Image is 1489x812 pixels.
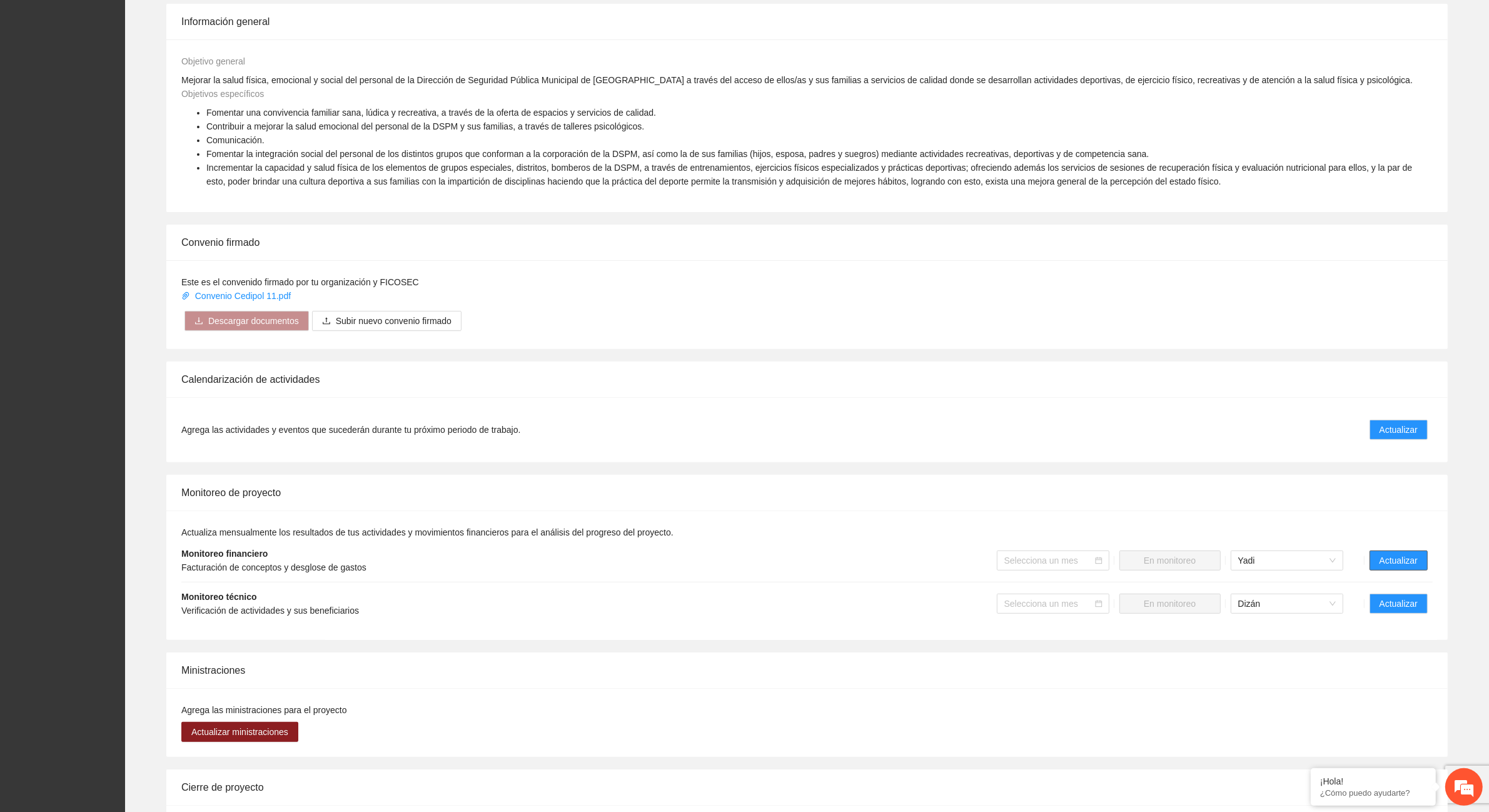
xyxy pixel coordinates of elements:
[194,317,203,327] span: download
[322,317,331,327] span: upload
[181,277,419,287] span: Este es el convenido firmado por tu organización y FICOSEC
[181,475,1433,510] div: Monitoreo de proyecto
[181,291,293,301] a: Convenio Cedipol 11.pdf
[206,108,656,118] span: Fomentar una convivencia familiar sana, lúdica y recreativa, a través de la oferta de espacios y ...
[181,562,366,572] span: Facturación de conceptos y desglose de gastos
[206,135,265,145] span: Comunicación.
[1370,551,1428,571] button: Actualizar
[181,549,268,559] strong: Monitoreo financiero
[312,311,462,331] button: uploadSubir nuevo convenio firmado
[312,316,462,326] span: uploadSubir nuevo convenio firmado
[1380,597,1418,611] span: Actualizar
[181,592,257,602] strong: Monitoreo técnico
[1370,420,1428,440] button: Actualizar
[181,292,190,300] span: paper-clip
[6,342,238,385] textarea: Escriba su mensaje y pulse “Intro”
[181,89,264,99] span: Objetivos específicos
[184,311,309,331] button: downloadDescargar documentos
[206,149,1149,159] span: Fomentar la integración social del personal de los distintos grupos que conforman a la corporació...
[1370,594,1428,614] button: Actualizar
[181,727,298,737] a: Actualizar ministraciones
[1320,788,1426,798] p: ¿Cómo puedo ayudarte?
[181,75,1413,85] span: Mejorar la salud física, emocional y social del personal de la Dirección de Seguridad Pública Mun...
[181,362,1433,397] div: Calendarización de actividades
[181,769,1433,805] div: Cierre de proyecto
[191,725,288,739] span: Actualizar ministraciones
[206,121,644,131] span: Contribuir a mejorar la salud emocional del personal de la DSPM y sus familias, a través de talle...
[181,423,520,437] span: Agrega las actividades y eventos que sucederán durante tu próximo periodo de trabajo.
[181,705,347,715] span: Agrega las ministraciones para el proyecto
[1380,554,1418,567] span: Actualizar
[181,652,1433,688] div: Ministraciones
[1320,776,1426,786] div: ¡Hola!
[1095,600,1103,607] span: calendar
[181,4,1433,39] div: Información general
[208,314,299,328] span: Descargar documentos
[181,606,359,616] span: Verificación de actividades y sus beneficiarios
[205,6,235,36] div: Minimizar ventana de chat en vivo
[1238,551,1336,570] span: Yadi
[73,167,173,293] span: Estamos en línea.
[1380,423,1418,437] span: Actualizar
[181,56,245,66] span: Objetivo general
[65,64,210,80] div: Chatee con nosotros ahora
[206,163,1412,186] span: Incrementar la capacidad y salud física de los elementos de grupos especiales, distritos, bombero...
[181,527,674,537] span: Actualiza mensualmente los resultados de tus actividades y movimientos financieros para el anális...
[1095,557,1103,564] span: calendar
[336,314,452,328] span: Subir nuevo convenio firmado
[1238,594,1336,613] span: Dizán
[181,722,298,742] button: Actualizar ministraciones
[181,225,1433,260] div: Convenio firmado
